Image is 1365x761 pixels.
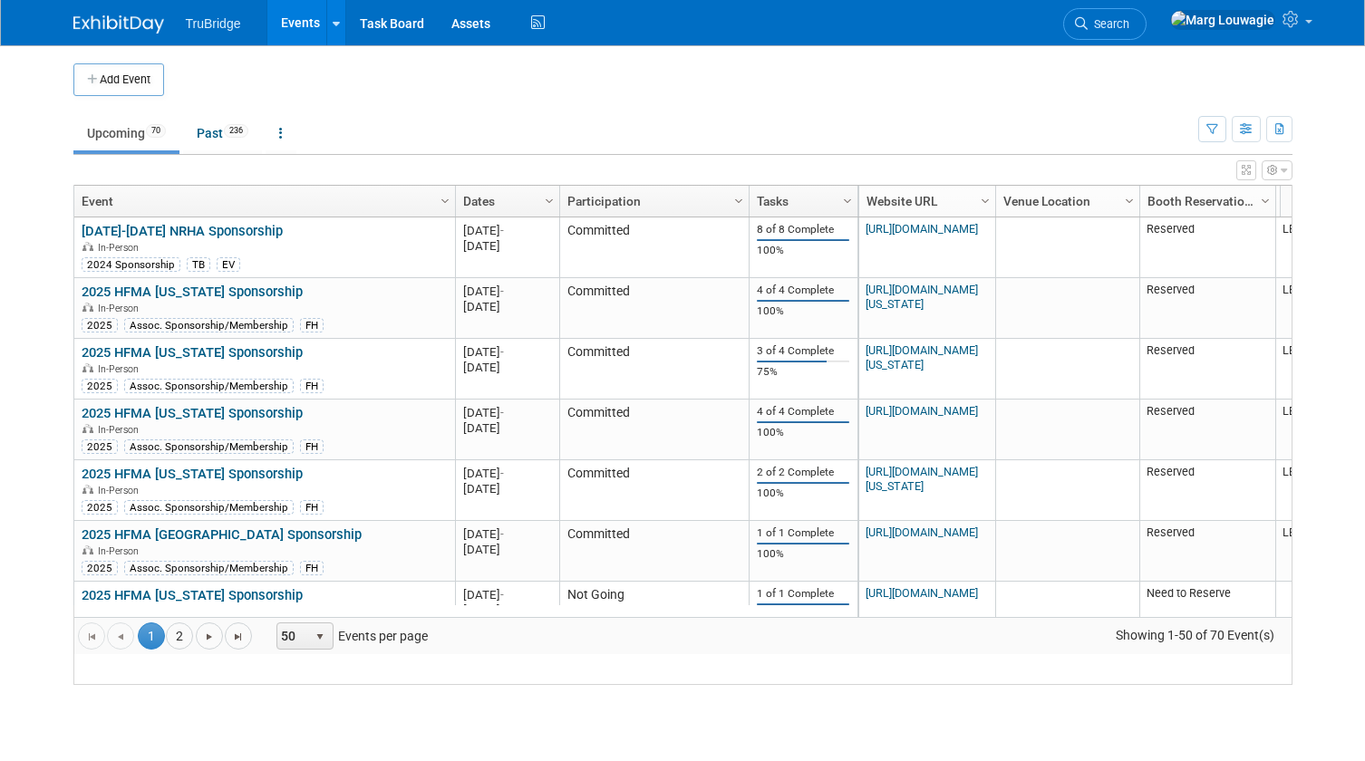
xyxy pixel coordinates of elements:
td: Committed [559,339,749,400]
a: [URL][DOMAIN_NAME][US_STATE] [866,343,978,371]
div: Assoc. Sponsorship/Membership [124,500,294,515]
div: Assoc. Sponsorship/Membership [124,561,294,575]
div: 75% [757,365,849,379]
span: TruBridge [186,16,241,31]
div: 2024 Sponsorship [82,257,180,272]
span: - [500,224,504,237]
a: Column Settings [837,186,857,213]
img: In-Person Event [82,242,93,251]
span: - [500,467,504,480]
td: Committed [559,217,749,278]
td: Reserved [1139,217,1275,278]
img: ExhibitDay [73,15,164,34]
span: Column Settings [978,194,992,208]
div: TB [187,257,210,272]
div: [DATE] [463,238,551,254]
div: FH [300,439,324,454]
span: In-Person [98,303,144,314]
img: In-Person Event [82,363,93,372]
div: FH [300,379,324,393]
a: [URL][DOMAIN_NAME][US_STATE] [866,465,978,493]
a: [URL][DOMAIN_NAME] [866,586,978,600]
td: Reserved [1139,339,1275,400]
div: [DATE] [463,481,551,496]
div: 2025 [82,318,118,332]
span: Showing 1-50 of 70 Event(s) [1099,622,1291,648]
span: 50 [277,623,308,649]
span: - [500,527,504,541]
div: 2025 [82,500,118,515]
div: 2 of 2 Complete [757,466,849,479]
td: Reserved [1139,521,1275,582]
img: In-Person Event [82,424,93,433]
div: FH [300,500,324,515]
span: Go to the last page [231,630,246,644]
span: In-Person [98,242,144,254]
div: 3 of 4 Complete [757,344,849,358]
span: Go to the previous page [113,630,128,644]
a: 2 [166,622,193,650]
span: Column Settings [1122,194,1137,208]
a: Column Settings [1255,186,1275,213]
td: Need to Reserve [1139,582,1275,642]
div: [DATE] [463,299,551,314]
span: Go to the next page [202,630,217,644]
span: - [500,284,504,298]
a: [URL][DOMAIN_NAME] [866,222,978,236]
span: - [500,406,504,419]
a: Past236 [183,116,262,150]
a: [URL][DOMAIN_NAME] [866,525,978,539]
a: Column Settings [435,186,455,213]
a: 2025 HFMA [US_STATE] Sponsorship [82,405,303,421]
td: Committed [559,521,749,582]
a: Go to the last page [225,622,252,650]
div: 100% [757,547,849,561]
div: 100% [757,426,849,439]
a: [URL][DOMAIN_NAME][US_STATE] [866,283,978,311]
a: Participation [567,186,737,217]
span: Search [1088,17,1129,31]
a: Column Settings [975,186,995,213]
a: Go to the first page [78,622,105,650]
span: Events per page [253,622,446,650]
div: 1 of 1 Complete [757,587,849,601]
div: 100% [757,304,849,318]
td: Committed [559,460,749,521]
div: [DATE] [463,602,551,618]
div: Assoc. Sponsorship/Membership [124,379,294,393]
a: Dates [463,186,547,217]
div: [DATE] [463,344,551,360]
td: Reserved [1139,460,1275,521]
div: [DATE] [463,284,551,299]
div: [DATE] [463,420,551,436]
td: Committed [559,278,749,339]
a: [DATE]-[DATE] NRHA Sponsorship [82,223,283,239]
a: Go to the next page [196,622,223,650]
span: - [500,345,504,359]
div: EV [217,257,240,272]
span: Column Settings [1258,194,1273,208]
span: - [500,588,504,602]
button: Add Event [73,63,164,96]
a: Venue Location [1003,186,1128,217]
a: Tasks [757,186,846,217]
div: [DATE] [463,526,551,542]
div: [DATE] [463,466,551,481]
span: Column Settings [731,194,746,208]
div: 2025 [82,379,118,393]
span: 236 [224,124,248,138]
a: [URL][DOMAIN_NAME] [866,404,978,418]
div: 100% [757,244,849,257]
div: 2025 [82,561,118,575]
td: Not Going [559,582,749,642]
span: In-Person [98,545,144,557]
td: Reserved [1139,400,1275,460]
a: Booth Reservation Status [1147,186,1263,217]
span: In-Person [98,363,144,375]
a: Column Settings [729,186,749,213]
span: Column Settings [840,194,855,208]
a: Column Settings [1119,186,1139,213]
span: Column Settings [542,194,557,208]
td: Committed [559,400,749,460]
img: Marg Louwagie [1170,10,1275,30]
